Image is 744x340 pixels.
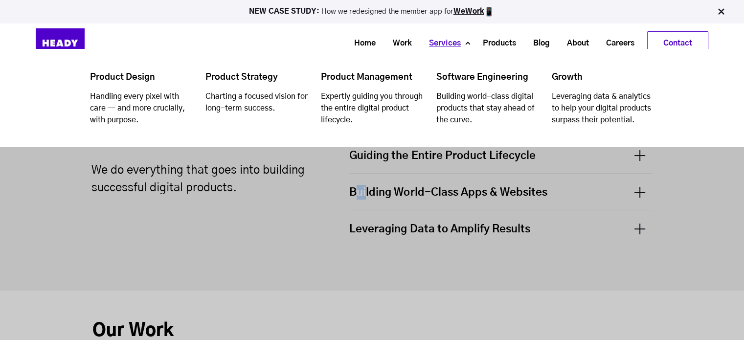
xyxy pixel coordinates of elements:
img: Heady_Logo_Web-01 (1) [36,28,85,58]
a: Services [417,34,466,52]
a: Blog [521,34,555,52]
a: Careers [594,34,639,52]
p: How we redesigned the member app for [4,7,740,17]
a: Products [471,34,521,52]
div: Navigation Menu [109,31,708,55]
a: Contact [648,32,708,54]
a: Home [342,34,381,52]
strong: NEW CASE STUDY: [249,8,321,15]
a: WeWork [453,8,484,15]
a: About [555,34,594,52]
img: Close Bar [716,7,726,17]
img: app emoji [484,7,494,17]
a: Work [381,34,417,52]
